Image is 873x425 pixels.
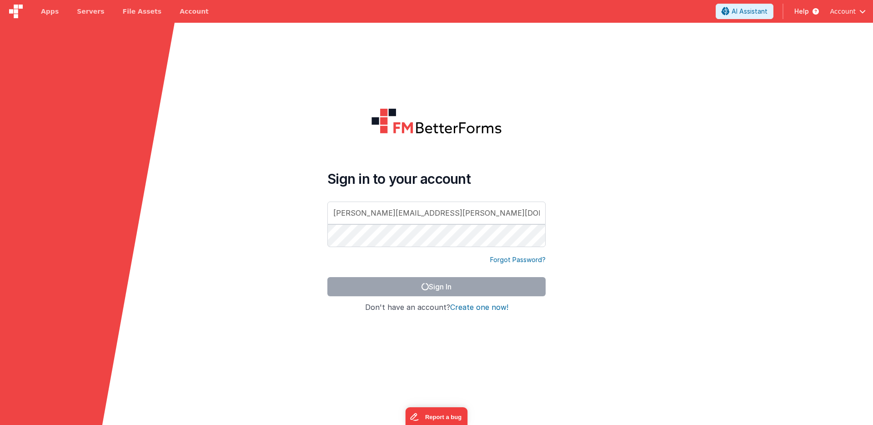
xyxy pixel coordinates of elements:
[41,7,59,16] span: Apps
[327,277,546,296] button: Sign In
[716,4,773,19] button: AI Assistant
[327,304,546,312] h4: Don't have an account?
[327,202,546,224] input: Email Address
[490,255,546,264] a: Forgot Password?
[794,7,809,16] span: Help
[450,304,508,312] button: Create one now!
[123,7,162,16] span: File Assets
[830,7,866,16] button: Account
[830,7,856,16] span: Account
[732,7,768,16] span: AI Assistant
[77,7,104,16] span: Servers
[327,171,546,187] h4: Sign in to your account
